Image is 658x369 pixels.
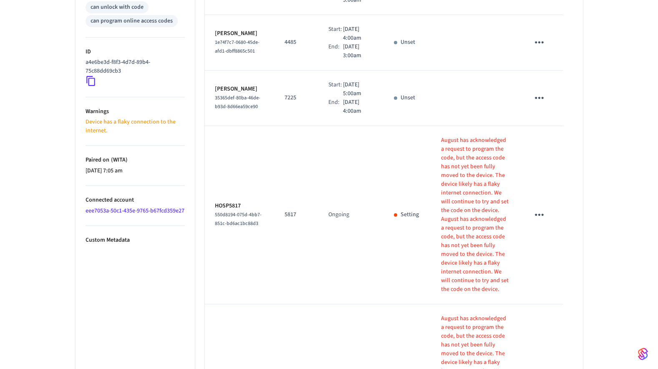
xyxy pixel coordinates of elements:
p: August has acknowledged a request to program the code, but the access code has not yet been fully... [441,215,509,294]
span: ( WITA ) [109,156,128,164]
p: 4485 [285,38,308,47]
p: [PERSON_NAME] [215,29,265,38]
p: Device has a flaky connection to the internet. [86,118,185,135]
p: [DATE] 7:05 am [86,167,185,175]
p: a4e6be3d-f8f3-4d7d-89b4-75c88dd69cb3 [86,58,182,76]
span: 35365def-80ba-46de-b93d-8d66ea59ce90 [215,94,260,110]
p: [PERSON_NAME] [215,85,265,94]
p: Connected account [86,196,185,205]
p: [DATE] 4:00am [343,98,373,116]
p: 7225 [285,94,308,102]
p: HOSP5817 [215,202,265,210]
span: 550d8194-075d-4bb7-851c-bd6ac1bc88d3 [215,211,262,227]
td: Ongoing [318,126,384,304]
span: 1e74f7c7-0680-45de-afd1-dbff8865c501 [215,39,260,55]
p: Unset [401,94,415,102]
p: Warnings [86,107,185,116]
img: SeamLogoGradient.69752ec5.svg [638,347,648,361]
p: August has acknowledged a request to program the code, but the access code has not yet been fully... [441,136,509,215]
p: 5817 [285,210,308,219]
p: [DATE] 5:00am [343,81,373,98]
p: Unset [401,38,415,47]
p: Setting [401,210,419,219]
p: [DATE] 3:00am [343,43,373,60]
div: End: [328,98,343,116]
div: Start: [328,25,343,43]
p: Custom Metadata [86,236,185,245]
div: Start: [328,81,343,98]
p: [DATE] 4:00am [343,25,373,43]
div: End: [328,43,343,60]
p: ID [86,48,185,56]
p: Paired on [86,156,185,164]
div: can program online access codes [91,17,173,25]
a: eee7053a-50c1-435e-9765-b67fcd359e27 [86,207,184,215]
div: can unlock with code [91,3,144,12]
